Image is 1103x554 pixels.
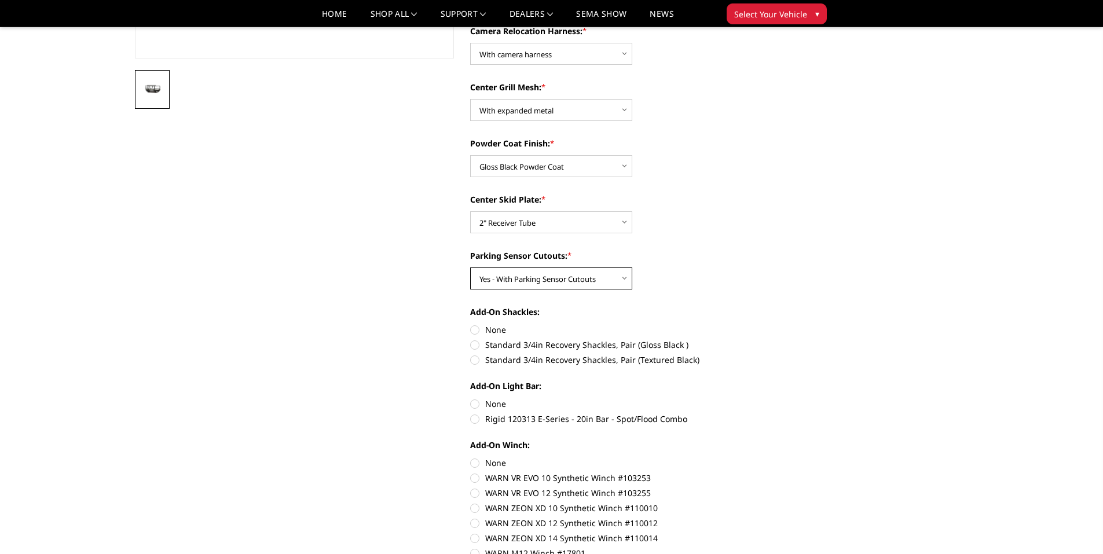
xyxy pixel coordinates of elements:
label: Parking Sensor Cutouts: [470,250,790,262]
label: Rigid 120313 E-Series - 20in Bar - Spot/Flood Combo [470,413,790,425]
label: WARN ZEON XD 10 Synthetic Winch #110010 [470,502,790,514]
a: Support [441,10,486,27]
label: Add-On Light Bar: [470,380,790,392]
a: News [650,10,673,27]
label: Powder Coat Finish: [470,137,790,149]
label: Standard 3/4in Recovery Shackles, Pair (Textured Black) [470,354,790,366]
label: None [470,324,790,336]
button: Select Your Vehicle [727,3,827,24]
a: SEMA Show [576,10,626,27]
label: WARN VR EVO 12 Synthetic Winch #103255 [470,487,790,499]
a: shop all [371,10,417,27]
label: Center Grill Mesh: [470,81,790,93]
a: Home [322,10,347,27]
a: Dealers [510,10,554,27]
label: Standard 3/4in Recovery Shackles, Pair (Gloss Black ) [470,339,790,351]
label: Add-On Shackles: [470,306,790,318]
label: None [470,398,790,410]
span: ▾ [815,8,819,20]
span: Select Your Vehicle [734,8,807,20]
label: WARN VR EVO 10 Synthetic Winch #103253 [470,472,790,484]
label: WARN ZEON XD 12 Synthetic Winch #110012 [470,517,790,529]
label: None [470,457,790,469]
img: 2023-2026 Ford F450-550 - T2 Series - Extreme Front Bumper (receiver or winch) [138,82,166,97]
label: Center Skid Plate: [470,193,790,206]
label: WARN ZEON XD 14 Synthetic Winch #110014 [470,532,790,544]
label: Add-On Winch: [470,439,790,451]
label: Camera Relocation Harness: [470,25,790,37]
